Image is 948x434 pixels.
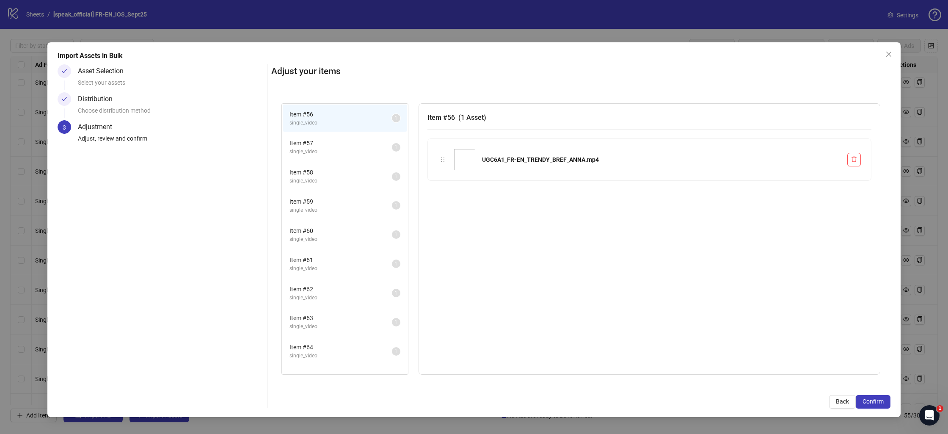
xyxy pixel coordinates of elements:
div: Distribution [78,92,119,106]
span: 1 [394,348,397,354]
span: holder [440,157,446,163]
span: single_video [289,148,392,156]
span: 1 [394,232,397,238]
span: 1 [394,174,397,180]
div: Adjustment [78,120,119,134]
span: 1 [394,115,397,121]
span: check [61,68,67,74]
button: Delete [847,153,861,166]
button: Confirm [856,395,890,409]
span: Item # 61 [289,255,392,265]
span: Item # 59 [289,197,392,206]
span: 3 [63,124,66,131]
span: single_video [289,352,392,360]
sup: 1 [392,289,400,297]
sup: 1 [392,114,400,122]
span: delete [851,156,857,162]
sup: 1 [392,143,400,152]
iframe: Intercom live chat [919,405,940,426]
span: single_video [289,235,392,243]
span: Confirm [863,398,884,405]
span: single_video [289,323,392,331]
sup: 1 [392,172,400,181]
span: 1 [394,261,397,267]
h3: Item # 56 [427,112,871,123]
span: Item # 57 [289,138,392,148]
span: 1 [937,405,943,412]
h2: Adjust your items [271,64,890,78]
span: single_video [289,265,392,273]
div: Choose distribution method [78,106,264,120]
button: Back [829,395,856,409]
span: Item # 58 [289,168,392,177]
span: check [61,96,67,102]
sup: 1 [392,318,400,326]
span: single_video [289,177,392,185]
span: close [885,51,892,58]
img: UGC6A1_FR-EN_TRENDY_BREF_ANNA.mp4 [454,149,475,170]
span: Item # 56 [289,110,392,119]
span: Item # 60 [289,226,392,235]
sup: 1 [392,230,400,239]
span: ( 1 Asset ) [458,113,486,122]
sup: 1 [392,201,400,210]
div: Select your assets [78,78,264,92]
div: UGC6A1_FR-EN_TRENDY_BREF_ANNA.mp4 [482,155,841,164]
span: 1 [394,144,397,150]
span: Item # 65 [289,372,392,381]
div: Adjust, review and confirm [78,134,264,148]
span: single_video [289,206,392,214]
span: Item # 64 [289,343,392,352]
sup: 1 [392,347,400,356]
span: 1 [394,319,397,325]
span: single_video [289,119,392,127]
span: 1 [394,202,397,208]
span: single_video [289,294,392,302]
span: Item # 63 [289,313,392,323]
span: 1 [394,290,397,296]
sup: 1 [392,260,400,268]
div: holder [438,155,447,164]
button: Close [882,47,896,61]
span: Back [836,398,849,405]
div: Asset Selection [78,64,130,78]
div: Import Assets in Bulk [58,51,890,61]
span: Item # 62 [289,285,392,294]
